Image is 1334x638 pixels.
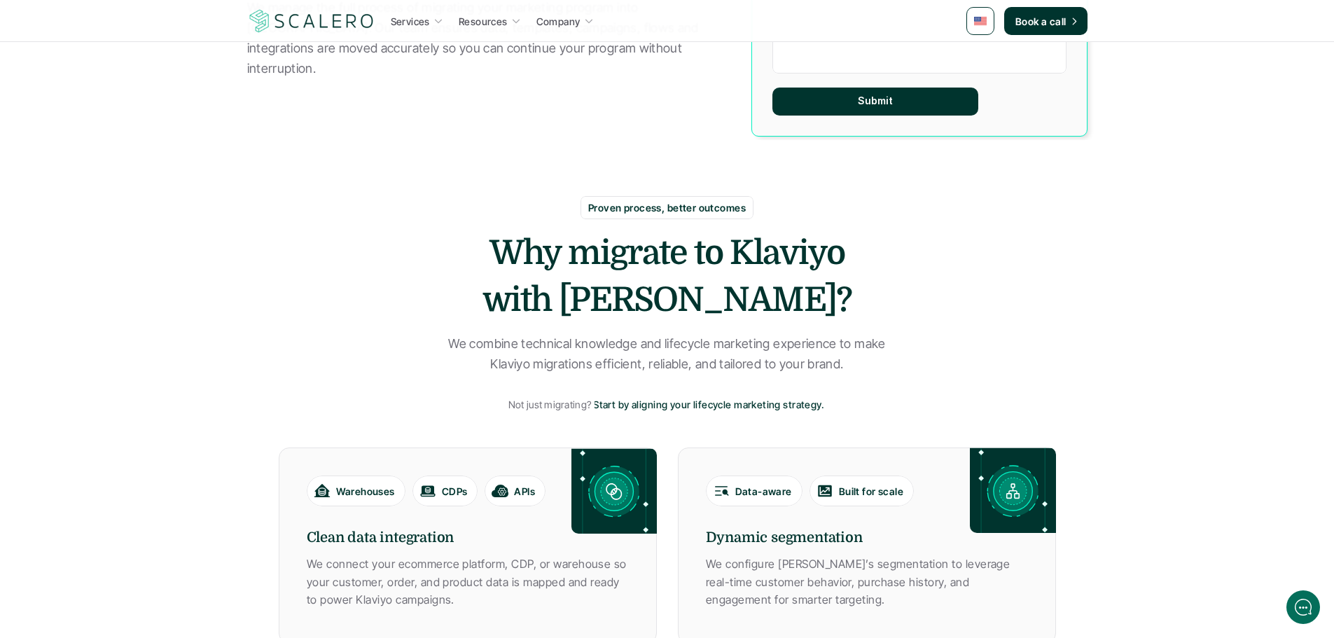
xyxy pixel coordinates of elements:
h2: Let us know if we can help with lifecycle marketing. [21,93,259,160]
span: New conversation [90,194,168,205]
p: Built for scale [839,484,903,499]
a: Start by aligning your lifecycle marketing strategy. [593,397,827,412]
iframe: gist-messenger-bubble-iframe [1286,590,1320,624]
h6: Dynamic segmentation [706,527,1028,548]
p: Start by aligning your lifecycle marketing strategy. [593,397,824,412]
p: We configure [PERSON_NAME]’s segmentation to leverage real-time customer behavior, purchase histo... [706,555,1028,609]
p: Data-aware [735,484,792,499]
a: Book a call [1004,7,1088,35]
p: Submit [858,95,893,107]
p: We connect your ecommerce platform, CDP, or warehouse so your customer, order, and product data i... [307,555,629,609]
p: Company [536,14,581,29]
p: Services [391,14,430,29]
p: Proven process, better outcomes [588,200,746,215]
p: Resources [459,14,508,29]
p: We combine technical knowledge and lifecycle marketing experience to make Klaviyo migrations effi... [440,334,895,375]
p: APIs [514,484,535,499]
button: New conversation [22,186,258,214]
h2: Why migrate to Klaviyo with [PERSON_NAME]? [457,230,877,324]
p: Warehouses [336,484,395,499]
p: CDPs [442,484,468,499]
button: Submit [772,88,978,116]
h6: Clean data integration [307,527,629,548]
span: We run on Gist [117,490,177,499]
h1: Hi! Welcome to [GEOGRAPHIC_DATA]. [21,68,259,90]
p: Not just migrating? [508,396,591,413]
img: Scalero company logo [247,8,376,34]
p: Book a call [1015,14,1066,29]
